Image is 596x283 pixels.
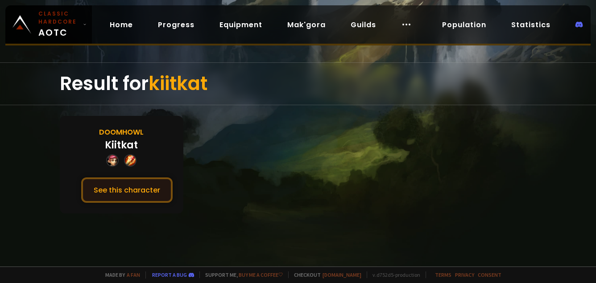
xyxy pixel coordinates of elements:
[151,16,202,34] a: Progress
[103,16,140,34] a: Home
[81,177,173,203] button: See this character
[455,271,474,278] a: Privacy
[5,5,92,44] a: Classic HardcoreAOTC
[280,16,333,34] a: Mak'gora
[199,271,283,278] span: Support me,
[105,138,138,152] div: Kiitkat
[288,271,361,278] span: Checkout
[504,16,558,34] a: Statistics
[344,16,383,34] a: Guilds
[100,271,140,278] span: Made by
[149,70,207,97] span: kiitkat
[60,63,537,105] div: Result for
[478,271,501,278] a: Consent
[435,271,451,278] a: Terms
[38,10,79,26] small: Classic Hardcore
[38,10,79,39] span: AOTC
[212,16,269,34] a: Equipment
[367,271,420,278] span: v. d752d5 - production
[435,16,493,34] a: Population
[239,271,283,278] a: Buy me a coffee
[152,271,187,278] a: Report a bug
[99,127,144,138] div: Doomhowl
[323,271,361,278] a: [DOMAIN_NAME]
[127,271,140,278] a: a fan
